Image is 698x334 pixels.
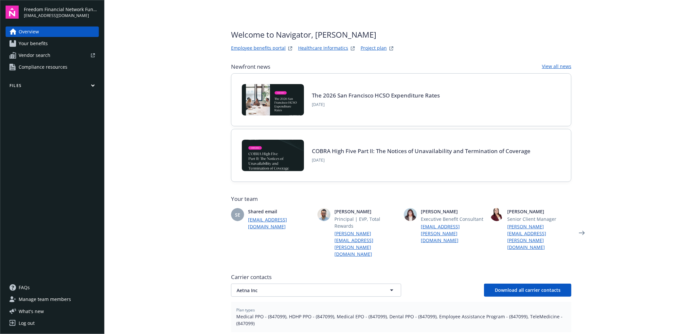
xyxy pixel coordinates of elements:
a: The 2026 San Francisco HCSO Expenditure Rates [312,92,440,99]
img: BLOG-Card Image - Compliance - COBRA High Five Pt 2 - 08-21-25.jpg [242,140,304,171]
span: What ' s new [19,308,44,315]
span: Your team [231,195,571,203]
span: Plan types [236,307,566,313]
a: Overview [6,26,99,37]
span: Compliance resources [19,62,67,72]
span: Shared email [248,208,312,215]
span: Overview [19,26,39,37]
a: Vendor search [6,50,99,61]
span: Manage team members [19,294,71,305]
span: [EMAIL_ADDRESS][DOMAIN_NAME] [24,13,99,19]
span: Welcome to Navigator , [PERSON_NAME] [231,29,395,41]
button: Aetna Inc [231,284,401,297]
span: [PERSON_NAME] [334,208,399,215]
button: What's new [6,308,54,315]
a: [EMAIL_ADDRESS][DOMAIN_NAME] [248,216,312,230]
span: Carrier contacts [231,273,571,281]
a: [PERSON_NAME][EMAIL_ADDRESS][PERSON_NAME][DOMAIN_NAME] [507,223,571,251]
a: springbukWebsite [349,44,357,52]
a: striveWebsite [286,44,294,52]
span: Senior Client Manager [507,216,571,222]
a: Manage team members [6,294,99,305]
a: [EMAIL_ADDRESS][PERSON_NAME][DOMAIN_NAME] [421,223,485,244]
a: FAQs [6,282,99,293]
span: Your benefits [19,38,48,49]
a: Next [577,228,587,238]
span: FAQs [19,282,30,293]
a: Compliance resources [6,62,99,72]
span: Newfront news [231,63,270,71]
a: COBRA High Five Part II: The Notices of Unavailability and Termination of Coverage [312,147,530,155]
span: [DATE] [312,102,440,108]
a: Employee benefits portal [231,44,286,52]
span: SE [235,211,240,218]
button: Freedom Financial Network Funding, LLC[EMAIL_ADDRESS][DOMAIN_NAME] [24,6,99,19]
span: Freedom Financial Network Funding, LLC [24,6,99,13]
a: Project plan [361,44,387,52]
span: Vendor search [19,50,50,61]
span: Executive Benefit Consultant [421,216,485,222]
span: [DATE] [312,157,530,163]
a: [PERSON_NAME][EMAIL_ADDRESS][PERSON_NAME][DOMAIN_NAME] [334,230,399,257]
a: Healthcare Informatics [298,44,348,52]
a: projectPlanWebsite [387,44,395,52]
img: photo [490,208,503,221]
img: navigator-logo.svg [6,6,19,19]
span: [PERSON_NAME] [507,208,571,215]
button: Files [6,83,99,91]
span: [PERSON_NAME] [421,208,485,215]
img: BLOG+Card Image - Compliance - 2026 SF HCSO Expenditure Rates - 08-26-25.jpg [242,84,304,115]
div: Log out [19,318,35,328]
span: Download all carrier contacts [495,287,561,293]
img: photo [317,208,331,221]
span: Medical PPO - (847099), HDHP PPO - (847099), Medical EPO - (847099), Dental PPO - (847099), Emplo... [236,313,566,327]
button: Download all carrier contacts [484,284,571,297]
span: Aetna Inc [237,287,373,294]
img: photo [404,208,417,221]
span: Principal | EVP, Total Rewards [334,216,399,229]
a: View all news [542,63,571,71]
a: Your benefits [6,38,99,49]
